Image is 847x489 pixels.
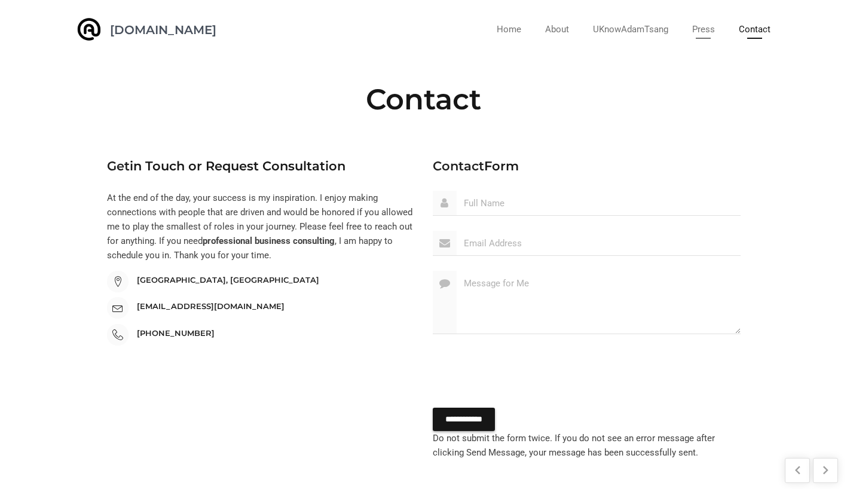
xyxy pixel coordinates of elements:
[130,158,345,173] span: in Touch or Request Consultation
[433,349,614,396] iframe: reCAPTCHA
[137,301,409,313] h5: [EMAIL_ADDRESS][DOMAIN_NAME]
[593,20,668,39] a: UKnowAdamTsang
[692,20,715,39] a: Press
[484,158,519,173] span: Form
[137,274,409,286] h5: [GEOGRAPHIC_DATA], [GEOGRAPHIC_DATA]
[77,17,101,41] img: image
[107,157,415,176] h3: Get
[433,157,741,176] h3: Contact
[433,431,741,460] p: Do not submit the form twice. If you do not see an error message after clicking Send Message, you...
[545,20,569,39] a: About
[137,328,409,340] h5: [PHONE_NUMBER]
[203,236,335,246] strong: professional business consulting
[107,191,415,262] p: At the end of the day, your success is my inspiration. I enjoy making connections with people tha...
[739,20,770,39] a: Contact
[110,24,216,36] a: [DOMAIN_NAME]
[107,78,741,121] h2: Contact
[497,20,521,39] a: Home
